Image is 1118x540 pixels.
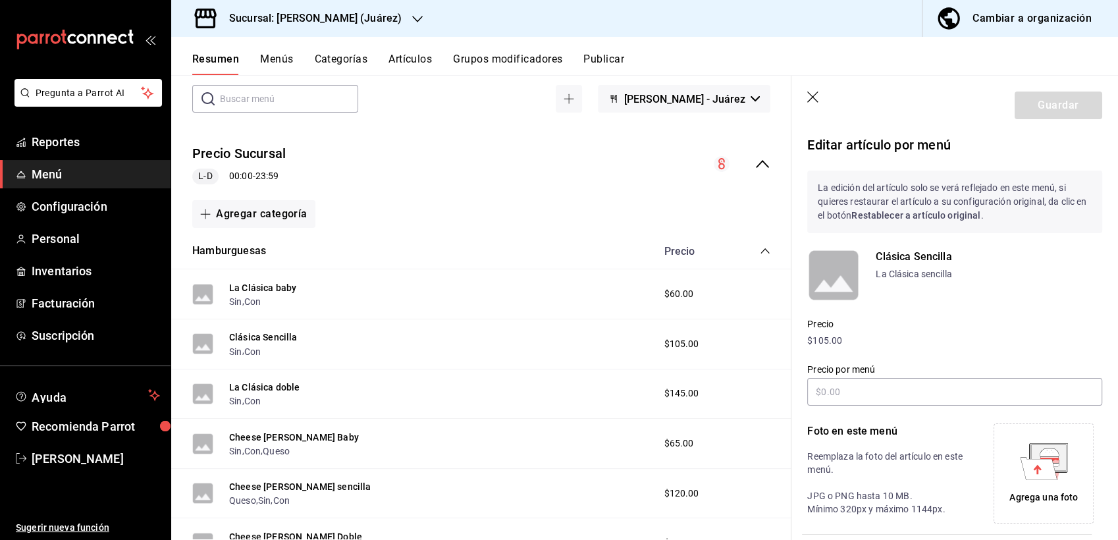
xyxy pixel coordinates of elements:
[192,144,286,163] button: Precio Sucursal
[229,431,359,444] button: Cheese [PERSON_NAME] Baby
[229,345,242,358] button: Sin
[760,246,770,256] button: collapse-category-row
[807,135,1102,155] p: Editar artículo por menú
[32,165,160,183] span: Menú
[244,394,261,408] button: Con
[972,9,1092,28] div: Cambiar a organización
[32,327,160,344] span: Suscripción
[273,494,289,507] button: Con
[229,394,300,408] div: ,
[807,450,970,516] p: Reemplaza la foto del artículo en este menú. JPG o PNG hasta 10 MB. Mínimo 320px y máximo 1144px.
[876,249,1102,265] p: Clásica Sencilla
[244,345,261,358] button: Con
[263,445,290,458] button: Queso
[229,344,297,358] div: ,
[651,245,735,257] div: Precio
[229,381,300,394] button: La Clásica doble
[229,394,242,408] button: Sin
[1009,491,1078,504] div: Agrega una foto
[244,295,261,308] button: Con
[315,53,368,75] button: Categorías
[32,262,160,280] span: Inventarios
[171,134,791,195] div: collapse-menu-row
[598,85,770,113] button: [PERSON_NAME] - Juárez
[32,450,160,468] span: [PERSON_NAME]
[664,437,693,450] span: $65.00
[244,445,261,458] button: Con
[807,334,1102,348] p: $105.00
[229,295,242,308] button: Sin
[192,53,239,75] button: Resumen
[583,53,624,75] button: Publicar
[219,11,402,26] h3: Sucursal: [PERSON_NAME] (Juárez)
[9,95,162,109] a: Pregunta a Parrot AI
[453,53,562,75] button: Grupos modificadores
[192,200,315,228] button: Agregar categoría
[807,317,1102,331] p: Precio
[664,487,699,500] span: $120.00
[145,34,155,45] button: open_drawer_menu
[192,244,266,259] button: Hamburguesas
[664,387,699,400] span: $145.00
[193,169,217,183] span: L-D
[229,480,371,493] button: Cheese [PERSON_NAME] sencilla
[192,53,1118,75] div: navigation tabs
[997,427,1090,520] div: Agrega una foto
[664,337,699,351] span: $105.00
[229,444,359,458] div: , ,
[624,93,745,105] span: [PERSON_NAME] - Juárez
[807,171,1102,233] p: La edición del artículo solo se verá reflejado en este menú, si quieres restaurar el artículo a s...
[16,521,160,535] span: Sugerir nueva función
[229,331,297,344] button: Clásica Sencilla
[807,423,970,439] p: Foto en este menú
[32,294,160,312] span: Facturación
[229,494,256,507] button: Queso
[32,133,160,151] span: Reportes
[807,365,1102,374] label: Precio por menú
[192,169,286,184] div: 00:00 - 23:59
[229,281,296,294] button: La Clásica baby
[32,198,160,215] span: Configuración
[220,86,358,112] input: Buscar menú
[807,378,1102,406] input: $0.00
[664,287,693,301] span: $60.00
[32,418,160,435] span: Recomienda Parrot
[229,445,242,458] button: Sin
[258,494,271,507] button: Sin
[14,79,162,107] button: Pregunta a Parrot AI
[32,230,160,248] span: Personal
[229,294,296,308] div: ,
[229,493,371,507] div: , ,
[876,267,1102,281] p: La Clásica sencilla
[388,53,432,75] button: Artículos
[851,210,980,221] strong: Restablecer a artículo original
[36,86,142,100] span: Pregunta a Parrot AI
[260,53,293,75] button: Menús
[32,387,143,403] span: Ayuda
